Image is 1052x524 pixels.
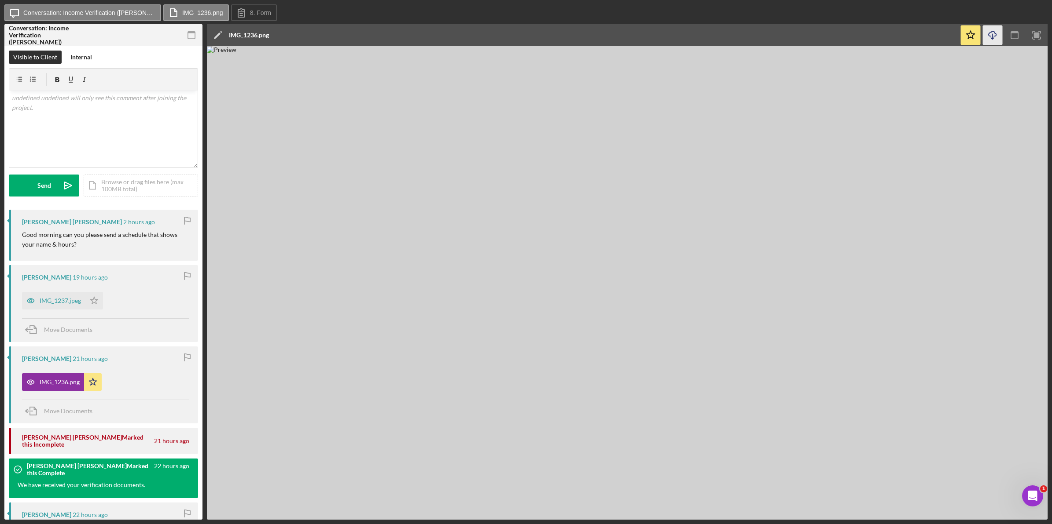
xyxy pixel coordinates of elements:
[154,462,189,477] time: 2025-09-09 16:54
[70,51,92,64] div: Internal
[9,175,79,196] button: Send
[22,218,122,226] div: [PERSON_NAME] [PERSON_NAME]
[40,297,81,304] div: IMG_1237.jpeg
[22,319,101,341] button: Move Documents
[13,51,57,64] div: Visible to Client
[73,355,108,362] time: 2025-09-09 18:01
[1040,485,1047,492] span: 1
[22,355,71,362] div: [PERSON_NAME]
[231,4,277,21] button: 8. Form
[207,46,1048,520] img: Preview
[27,462,153,477] div: [PERSON_NAME] [PERSON_NAME] Marked this Complete
[40,378,80,386] div: IMG_1236.png
[9,25,70,46] div: Conversation: Income Verification ([PERSON_NAME])
[44,407,92,415] span: Move Documents
[250,9,271,16] label: 8. Form
[182,9,223,16] label: IMG_1236.png
[9,480,154,498] div: We have received your verification documents.
[22,434,153,448] div: [PERSON_NAME] [PERSON_NAME] Marked this Incomplete
[22,292,103,309] button: IMG_1237.jpeg
[154,437,189,444] time: 2025-09-09 18:00
[22,230,189,250] p: Good morning can you please send a schedule that shows your name & hours?
[22,274,71,281] div: [PERSON_NAME]
[73,511,108,518] time: 2025-09-09 16:41
[123,218,155,226] time: 2025-09-10 12:50
[22,400,101,422] button: Move Documents
[163,4,229,21] button: IMG_1236.png
[23,9,155,16] label: Conversation: Income Verification ([PERSON_NAME])
[9,51,62,64] button: Visible to Client
[22,373,102,391] button: IMG_1236.png
[66,51,96,64] button: Internal
[4,4,161,21] button: Conversation: Income Verification ([PERSON_NAME])
[73,274,108,281] time: 2025-09-09 20:11
[37,175,51,196] div: Send
[44,326,92,333] span: Move Documents
[1022,485,1043,506] iframe: Intercom live chat
[229,32,269,39] div: IMG_1236.png
[22,511,71,518] div: [PERSON_NAME]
